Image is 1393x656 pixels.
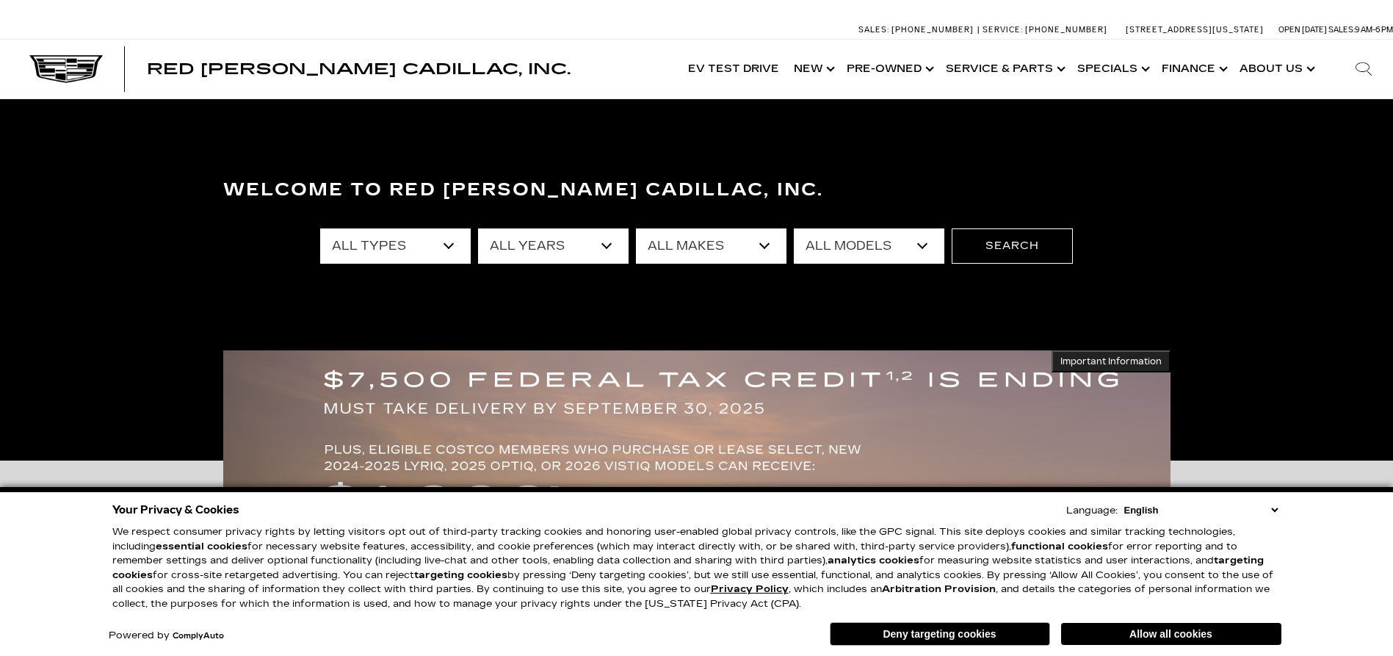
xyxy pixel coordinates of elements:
[112,555,1264,581] strong: targeting cookies
[112,500,239,520] span: Your Privacy & Cookies
[830,622,1050,646] button: Deny targeting cookies
[1328,25,1355,35] span: Sales:
[1066,506,1118,516] div: Language:
[891,25,974,35] span: [PHONE_NUMBER]
[478,228,629,264] select: Filter by year
[1278,25,1327,35] span: Open [DATE]
[1232,40,1320,98] a: About Us
[1070,40,1154,98] a: Specials
[786,40,839,98] a: New
[839,40,938,98] a: Pre-Owned
[1121,503,1281,517] select: Language Select
[952,228,1073,264] button: Search
[711,583,789,595] a: Privacy Policy
[1052,350,1171,372] button: Important Information
[156,541,247,552] strong: essential cookies
[858,26,977,34] a: Sales: [PHONE_NUMBER]
[1355,25,1393,35] span: 9 AM-6 PM
[882,583,996,595] strong: Arbitration Provision
[109,631,224,641] div: Powered by
[1154,40,1232,98] a: Finance
[414,569,507,581] strong: targeting cookies
[147,62,571,76] a: Red [PERSON_NAME] Cadillac, Inc.
[1126,25,1264,35] a: [STREET_ADDRESS][US_STATE]
[223,176,1171,205] h3: Welcome to Red [PERSON_NAME] Cadillac, Inc.
[828,555,919,566] strong: analytics cookies
[1061,623,1281,645] button: Allow all cookies
[173,632,224,641] a: ComplyAuto
[938,40,1070,98] a: Service & Parts
[858,25,889,35] span: Sales:
[29,55,103,83] img: Cadillac Dark Logo with Cadillac White Text
[977,26,1111,34] a: Service: [PHONE_NUMBER]
[681,40,786,98] a: EV Test Drive
[1060,356,1162,367] span: Important Information
[1025,25,1107,35] span: [PHONE_NUMBER]
[112,525,1281,611] p: We respect consumer privacy rights by letting visitors opt out of third-party tracking cookies an...
[147,60,571,78] span: Red [PERSON_NAME] Cadillac, Inc.
[320,228,471,264] select: Filter by type
[636,228,786,264] select: Filter by make
[983,25,1023,35] span: Service:
[794,228,944,264] select: Filter by model
[1011,541,1108,552] strong: functional cookies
